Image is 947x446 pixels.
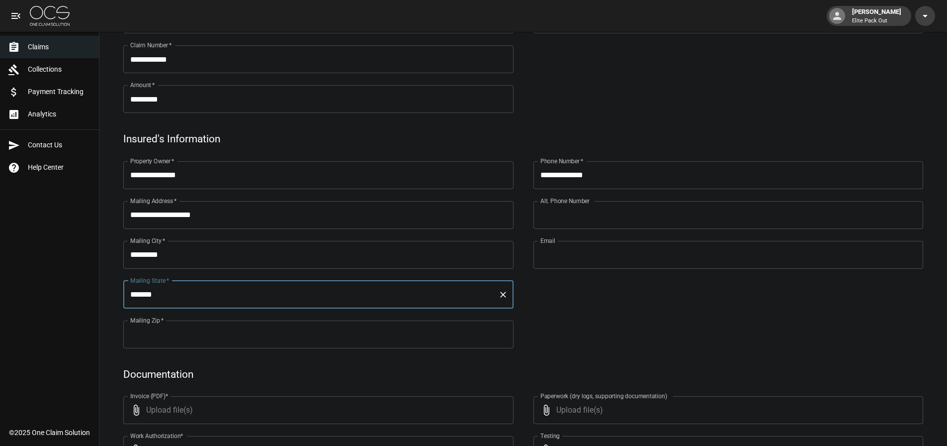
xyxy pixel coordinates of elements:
button: open drawer [6,6,26,26]
label: Paperwork (dry logs, supporting documentation) [540,392,667,400]
label: Mailing City [130,236,166,245]
button: Clear [496,288,510,302]
span: Contact Us [28,140,91,150]
label: Amount [130,81,155,89]
span: Collections [28,64,91,75]
label: Mailing Address [130,197,176,205]
label: Work Authorization* [130,432,183,440]
span: Help Center [28,162,91,173]
label: Property Owner [130,157,174,165]
label: Email [540,236,555,245]
span: Analytics [28,109,91,119]
span: Claims [28,42,91,52]
label: Testing [540,432,560,440]
span: Payment Tracking [28,87,91,97]
img: ocs-logo-white-transparent.png [30,6,70,26]
p: Elite Pack Out [852,17,901,25]
label: Alt. Phone Number [540,197,590,205]
label: Mailing State [130,276,169,285]
label: Mailing Zip [130,316,164,325]
label: Invoice (PDF)* [130,392,169,400]
span: Upload file(s) [556,396,897,424]
span: Upload file(s) [146,396,487,424]
label: Claim Number [130,41,172,49]
label: Phone Number [540,157,583,165]
div: © 2025 One Claim Solution [9,428,90,438]
div: [PERSON_NAME] [848,7,905,25]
